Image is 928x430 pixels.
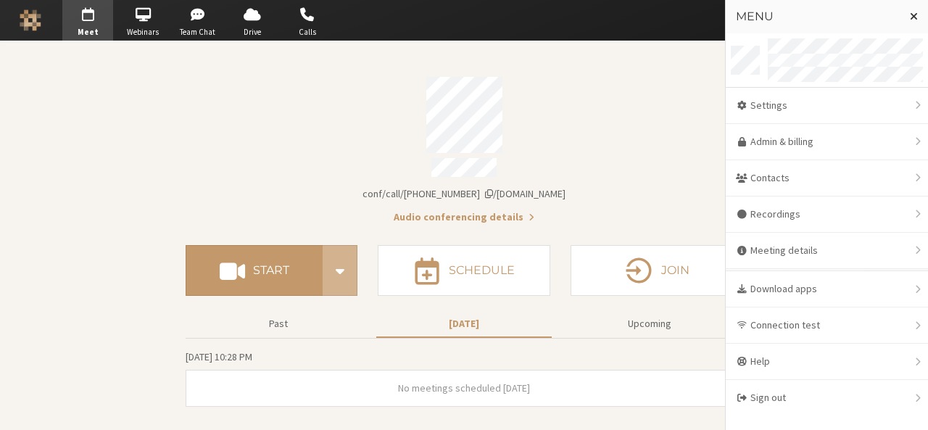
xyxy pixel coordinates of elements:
[726,380,928,415] div: Sign out
[736,10,898,23] h3: Menu
[186,67,742,225] section: Account details
[186,350,252,363] span: [DATE] 10:28 PM
[571,245,742,296] button: Join
[562,311,737,336] button: Upcoming
[186,349,742,407] section: Today's Meetings
[173,26,223,38] span: Team Chat
[191,311,366,336] button: Past
[117,26,168,38] span: Webinars
[726,271,928,307] div: Download apps
[726,307,928,344] div: Connection test
[449,265,515,276] h4: Schedule
[726,160,928,197] div: Contacts
[323,245,357,296] div: Start conference options
[186,245,323,296] button: Start
[376,311,552,336] button: [DATE]
[227,26,278,38] span: Drive
[20,9,41,31] img: Iotum
[726,88,928,124] div: Settings
[398,381,530,394] span: No meetings scheduled [DATE]
[726,124,928,160] a: Admin & billing
[62,26,113,38] span: Meet
[378,245,550,296] button: Schedule
[726,233,928,269] div: Meeting details
[282,26,333,38] span: Calls
[892,392,917,420] iframe: Chat
[253,265,289,276] h4: Start
[362,186,565,202] button: Copy my meeting room linkCopy my meeting room link
[661,265,689,276] h4: Join
[394,210,534,225] button: Audio conferencing details
[726,197,928,233] div: Recordings
[726,344,928,380] div: Help
[362,187,565,200] span: Copy my meeting room link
